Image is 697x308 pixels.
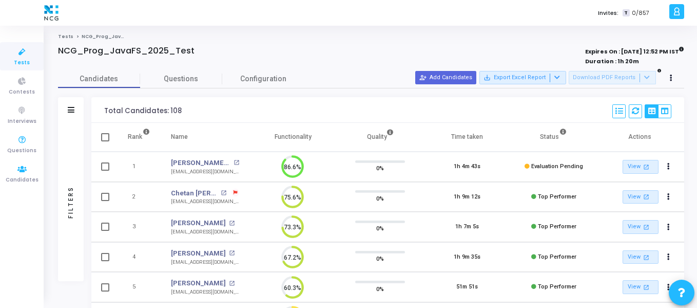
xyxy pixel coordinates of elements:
span: Tests [14,59,30,67]
div: Time taken [451,131,483,142]
mat-icon: save_alt [483,74,491,81]
mat-icon: open_in_new [229,281,235,286]
span: T [623,9,629,17]
div: [EMAIL_ADDRESS][DOMAIN_NAME] [171,228,239,236]
span: Contests [9,88,35,97]
th: Actions [597,123,684,152]
button: Download PDF Reports [569,71,656,84]
button: Actions [662,280,676,295]
td: 4 [117,242,161,273]
mat-icon: open_in_new [234,160,239,166]
a: Tests [58,33,73,40]
mat-icon: open_in_new [642,162,651,171]
button: Actions [662,160,676,174]
span: Interviews [8,117,36,126]
span: 0% [376,193,384,203]
mat-icon: open_in_new [642,253,651,262]
span: Questions [140,74,222,84]
button: Actions [662,250,676,264]
a: [PERSON_NAME][DEMOGRAPHIC_DATA] [171,158,231,168]
th: Functionality [249,123,336,152]
strong: Duration : 1h 20m [585,57,639,65]
mat-icon: open_in_new [642,223,651,231]
div: 51m 51s [456,283,478,292]
span: Top Performer [538,223,576,230]
a: View [623,250,659,264]
span: Candidates [58,74,140,84]
div: 1h 9m 12s [454,193,480,202]
div: [EMAIL_ADDRESS][DOMAIN_NAME] [171,168,239,176]
strong: Expires On : [DATE] 12:52 PM IST [585,45,684,56]
a: [PERSON_NAME] [171,278,226,288]
a: [PERSON_NAME] [171,218,226,228]
td: 2 [117,182,161,212]
mat-icon: open_in_new [229,250,235,256]
span: Top Performer [538,253,576,260]
nav: breadcrumb [58,33,684,40]
td: 5 [117,272,161,302]
span: 0% [376,283,384,294]
mat-icon: open_in_new [229,221,235,226]
span: 0% [376,163,384,173]
h4: NCG_Prog_JavaFS_2025_Test [58,46,195,56]
button: Add Candidates [415,71,476,84]
mat-icon: open_in_new [642,283,651,292]
mat-icon: open_in_new [642,192,651,201]
div: [EMAIL_ADDRESS][DOMAIN_NAME] [171,198,239,206]
div: Name [171,131,188,142]
span: Configuration [240,74,286,84]
label: Invites: [598,9,618,17]
span: Candidates [6,176,38,185]
div: 1h 4m 43s [454,162,480,171]
th: Quality [337,123,423,152]
th: Status [510,123,597,152]
span: 0% [376,223,384,233]
mat-icon: person_add_alt [419,74,427,81]
span: 0/857 [632,9,649,17]
div: [EMAIL_ADDRESS][DOMAIN_NAME] [171,288,239,296]
span: Evaluation Pending [531,163,583,170]
a: Chetan [PERSON_NAME] [171,188,218,198]
a: View [623,220,659,234]
span: 0% [376,253,384,264]
div: 1h 7m 5s [455,223,479,231]
span: Questions [7,147,36,155]
td: 3 [117,212,161,242]
div: [EMAIL_ADDRESS][DOMAIN_NAME] [171,259,239,266]
span: Top Performer [538,283,576,290]
div: 1h 9m 35s [454,253,480,262]
mat-icon: open_in_new [221,190,226,196]
div: Total Candidates: 108 [104,107,182,115]
span: NCG_Prog_JavaFS_2025_Test [82,33,162,40]
button: Actions [662,220,676,234]
div: View Options [645,104,671,118]
span: Top Performer [538,193,576,200]
div: Filters [66,146,75,259]
a: View [623,160,659,174]
a: [PERSON_NAME] [171,248,226,259]
a: View [623,190,659,204]
button: Actions [662,190,676,204]
a: View [623,280,659,294]
td: 1 [117,152,161,182]
button: Export Excel Report [479,71,566,84]
img: logo [42,3,61,23]
th: Rank [117,123,161,152]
